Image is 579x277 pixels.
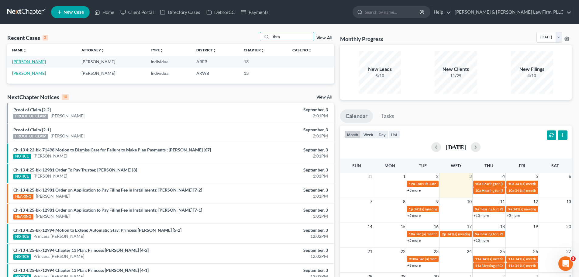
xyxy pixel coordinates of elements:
div: 2:01PM [227,133,328,139]
a: [PERSON_NAME] [51,133,84,139]
span: 3 [469,173,472,180]
span: 1p [409,207,413,211]
span: 24 [466,248,472,255]
span: 23 [433,248,439,255]
a: [PERSON_NAME] & [PERSON_NAME] Law Firm, PLLC [452,7,571,18]
span: Sat [551,163,559,168]
span: 10a [475,188,481,193]
a: Tasks [376,109,400,123]
span: 3 [571,256,576,261]
span: 341(a) meeting for [PERSON_NAME] [414,207,472,211]
span: Hearing for [PERSON_NAME] [482,182,529,186]
i: unfold_more [160,49,164,52]
input: Search by name... [365,6,420,18]
span: 18 [499,223,505,230]
span: 11a [475,263,481,268]
div: HEARING [13,214,33,220]
a: Districtunfold_more [196,48,216,52]
span: 25 [499,248,505,255]
a: Typeunfold_more [151,48,164,52]
div: NOTICE [13,174,31,179]
div: September, 3 [227,127,328,133]
div: HEARING [13,194,33,199]
span: 341(a) meeting for [PERSON_NAME] [415,232,474,236]
span: Fri [519,163,525,168]
a: +3 more [407,263,421,268]
a: DebtorCC [203,7,238,18]
div: New Leads [359,66,401,73]
div: New Filings [511,66,553,73]
td: 13 [239,56,287,67]
a: Chapterunfold_more [244,48,264,52]
div: 1:01PM [227,213,328,219]
td: [PERSON_NAME] [77,68,146,79]
span: 21 [367,248,373,255]
div: September, 3 [227,267,328,273]
div: September, 3 [227,107,328,113]
a: Proof of Claim [2-2] [13,107,51,112]
span: 26 [532,248,539,255]
a: Client Portal [117,7,157,18]
i: unfold_more [101,49,105,52]
span: 341(a) meeting for [PERSON_NAME] [515,182,574,186]
span: 10a [508,188,514,193]
a: View All [316,36,332,40]
div: NextChapter Notices [7,93,69,101]
td: Individual [146,68,191,79]
div: 12:02PM [227,253,328,259]
div: 2:01PM [227,113,328,119]
button: list [388,130,400,139]
span: 5 [535,173,539,180]
a: [PERSON_NAME] [36,193,70,199]
a: [PERSON_NAME] [33,153,67,159]
a: [PERSON_NAME] [36,213,70,219]
span: 341(a) meeting for [PERSON_NAME] [515,263,574,268]
a: +5 more [507,213,520,218]
a: Directory Cases [157,7,203,18]
div: NOTICE [13,254,31,260]
span: 10 [466,198,472,205]
td: AREB [191,56,239,67]
h2: [DATE] [446,144,466,150]
a: [PERSON_NAME] [12,59,46,64]
a: +3 more [407,188,421,192]
span: Hearing for [PERSON_NAME] [480,232,527,236]
td: Individual [146,56,191,67]
div: September, 3 [227,247,328,253]
div: 10 [62,94,69,100]
a: Ch-13 4:22-bk-71498 Motion to Dismiss Case for Failure to Make Plan Payments ; [PERSON_NAME] [67] [13,147,211,152]
span: 341(a) meeting for [PERSON_NAME] [419,257,477,261]
td: 13 [239,68,287,79]
i: unfold_more [23,49,27,52]
span: 20 [566,223,572,230]
span: 13 [566,198,572,205]
a: +5 more [407,238,421,243]
a: Ch-13 4:25-bk-12994 Chapter 13 Plan; Princess [PERSON_NAME] [4-2] [13,248,149,253]
span: 2 [436,173,439,180]
span: 10a [409,232,415,236]
a: Case Nounfold_more [292,48,312,52]
span: 2p [442,232,446,236]
span: Hearing for [PERSON_NAME] [482,188,529,193]
span: 11a [508,263,514,268]
iframe: Intercom live chat [558,256,573,271]
span: New Case [64,10,84,15]
i: unfold_more [308,49,312,52]
a: [PERSON_NAME] [12,71,46,76]
div: NOTICE [13,234,31,240]
span: 14 [367,223,373,230]
div: New Clients [435,66,477,73]
span: 9 [436,198,439,205]
div: 2:01PM [227,153,328,159]
span: 1 [402,173,406,180]
h3: Monthly Progress [340,35,383,43]
a: Attorneyunfold_more [81,48,105,52]
td: [PERSON_NAME] [77,56,146,67]
div: September, 3 [227,167,328,173]
span: 15 [400,223,406,230]
div: NOTICE [13,154,31,159]
span: 9a [475,207,479,211]
input: Search by name... [271,32,314,41]
span: 341(a) meeting for [PERSON_NAME] [482,257,540,261]
span: 4 [502,173,505,180]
